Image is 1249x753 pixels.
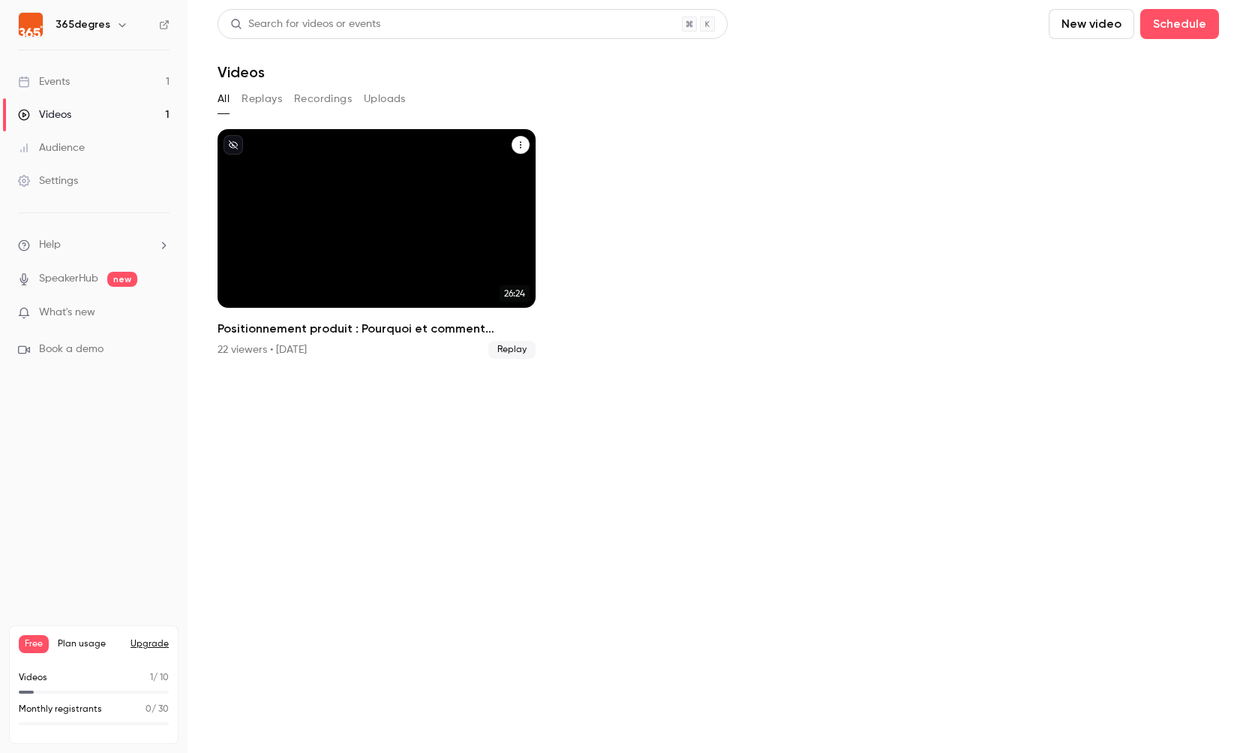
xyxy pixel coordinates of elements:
span: Plan usage [58,638,122,650]
span: What's new [39,305,95,321]
button: Recordings [294,87,352,111]
ul: Videos [218,129,1219,359]
p: / 10 [150,671,169,685]
div: Settings [18,173,78,188]
button: Uploads [364,87,406,111]
div: 22 viewers • [DATE] [218,342,307,357]
button: unpublished [224,135,243,155]
span: Replay [488,341,536,359]
span: new [107,272,137,287]
img: 365degres [19,13,43,37]
button: Replays [242,87,282,111]
li: help-dropdown-opener [18,237,170,253]
li: Positionnement produit : Pourquoi et comment l'ajuster ? [218,129,536,359]
span: 1 [150,673,153,682]
span: 26:24 [500,285,530,302]
p: Videos [19,671,47,685]
div: Videos [18,107,71,122]
button: All [218,87,230,111]
h6: 365degres [56,17,110,32]
div: Search for videos or events [230,17,380,32]
button: Schedule [1140,9,1219,39]
section: Videos [218,9,1219,744]
p: Monthly registrants [19,703,102,716]
span: 0 [146,705,152,714]
span: Help [39,237,61,253]
button: Upgrade [131,638,169,650]
h1: Videos [218,63,265,81]
a: SpeakerHub [39,271,98,287]
p: / 30 [146,703,169,716]
div: Audience [18,140,85,155]
span: Book a demo [39,342,104,357]
span: Free [19,635,49,653]
button: New video [1049,9,1134,39]
h2: Positionnement produit : Pourquoi et comment l'ajuster ? [218,320,536,338]
a: 26:24Positionnement produit : Pourquoi et comment l'ajuster ?22 viewers • [DATE]Replay [218,129,536,359]
div: Events [18,74,70,89]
